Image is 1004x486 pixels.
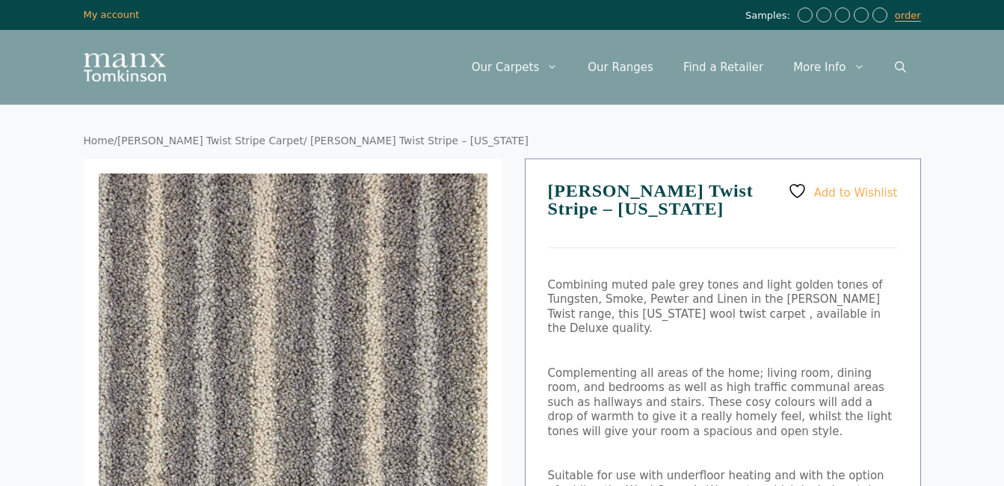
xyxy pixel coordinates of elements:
nav: Breadcrumb [84,135,921,148]
span: Samples: [745,10,794,22]
a: [PERSON_NAME] Twist Stripe Carpet [117,135,304,147]
a: Our Ranges [573,45,668,90]
span: Add to Wishlist [814,185,898,199]
a: My account [84,9,140,20]
a: Home [84,135,114,147]
span: Combining muted pale grey tones and light golden tones of Tungsten, Smoke, Pewter and Linen in th... [548,278,883,336]
p: Complementing all areas of the home; living room, dining room, and bedrooms as well as high traff... [548,366,898,440]
a: Find a Retailer [668,45,778,90]
a: Add to Wishlist [788,182,897,200]
a: Open Search Bar [880,45,921,90]
h1: [PERSON_NAME] Twist Stripe – [US_STATE] [548,182,898,248]
a: Our Carpets [457,45,573,90]
a: More Info [778,45,879,90]
nav: Primary [457,45,921,90]
img: Manx Tomkinson [84,53,166,81]
a: order [895,10,921,22]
